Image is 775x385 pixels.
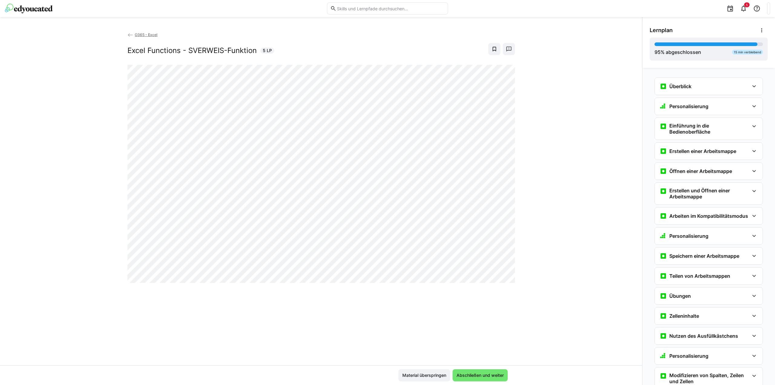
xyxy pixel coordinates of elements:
[650,27,673,34] span: Lernplan
[669,372,749,384] h3: Modifizieren von Spalten, Zeilen und Zellen
[453,369,508,381] button: Abschließen und weiter
[669,123,749,135] h3: Einführung in die Bedienoberfläche
[669,213,748,219] h3: Arbeiten im Kompatibilitätsmodus
[669,273,730,279] h3: Teilen von Arbeitsmappen
[669,188,749,200] h3: Erstellen und Öffnen einer Arbeitsmappe
[669,83,691,89] h3: Überblick
[669,353,708,359] h3: Personalisierung
[263,48,272,54] span: 5 LP
[135,32,157,37] span: O365 - Excel
[669,333,738,339] h3: Nutzen des Ausfüllkästchens
[336,6,445,11] input: Skills und Lernpfade durchsuchen…
[456,372,505,378] span: Abschließen und weiter
[127,32,158,37] a: O365 - Excel
[669,233,708,239] h3: Personalisierung
[669,168,732,174] h3: Öffnen einer Arbeitsmappe
[398,369,450,381] button: Material überspringen
[127,46,257,55] h2: Excel Functions - SVERWEIS-Funktion
[732,50,763,55] div: 15 min verbleibend
[746,3,748,7] span: 5
[669,253,739,259] h3: Speichern einer Arbeitsmappe
[669,103,708,109] h3: Personalisierung
[669,293,691,299] h3: Übungen
[655,49,661,55] span: 95
[669,148,736,154] h3: Erstellen einer Arbeitsmappe
[401,372,447,378] span: Material überspringen
[655,48,701,56] div: % abgeschlossen
[669,313,699,319] h3: Zelleninhalte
